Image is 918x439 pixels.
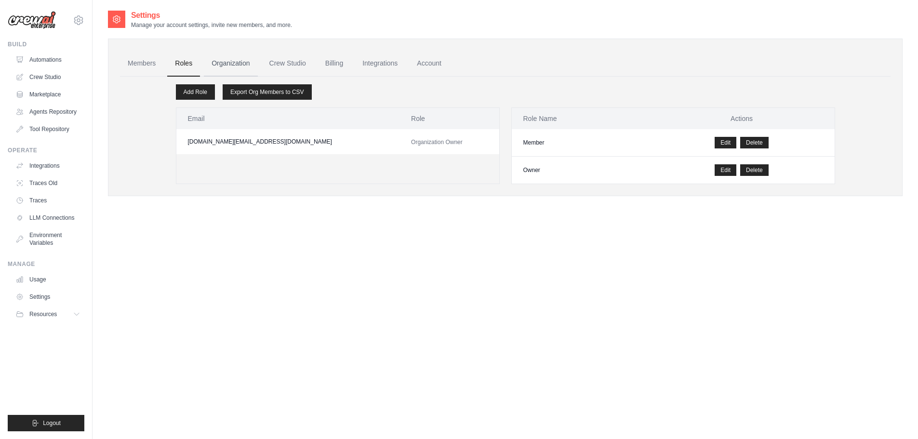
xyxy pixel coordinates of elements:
[12,289,84,305] a: Settings
[12,158,84,173] a: Integrations
[8,260,84,268] div: Manage
[12,52,84,67] a: Automations
[204,51,257,77] a: Organization
[740,164,769,176] button: Delete
[12,121,84,137] a: Tool Repository
[715,137,736,148] a: Edit
[12,193,84,208] a: Traces
[12,69,84,85] a: Crew Studio
[43,419,61,427] span: Logout
[12,272,84,287] a: Usage
[409,51,449,77] a: Account
[176,129,400,154] td: [DOMAIN_NAME][EMAIL_ADDRESS][DOMAIN_NAME]
[8,415,84,431] button: Logout
[176,108,400,129] th: Email
[12,104,84,120] a: Agents Repository
[8,40,84,48] div: Build
[223,84,312,100] a: Export Org Members to CSV
[399,108,499,129] th: Role
[167,51,200,77] a: Roles
[649,108,835,129] th: Actions
[355,51,405,77] a: Integrations
[131,21,292,29] p: Manage your account settings, invite new members, and more.
[318,51,351,77] a: Billing
[715,164,736,176] a: Edit
[512,157,649,184] td: Owner
[8,146,84,154] div: Operate
[12,227,84,251] a: Environment Variables
[131,10,292,21] h2: Settings
[411,139,463,146] span: Organization Owner
[12,210,84,226] a: LLM Connections
[29,310,57,318] span: Resources
[12,175,84,191] a: Traces Old
[8,11,56,29] img: Logo
[120,51,163,77] a: Members
[12,306,84,322] button: Resources
[12,87,84,102] a: Marketplace
[262,51,314,77] a: Crew Studio
[512,108,649,129] th: Role Name
[176,84,215,100] a: Add Role
[740,137,769,148] button: Delete
[512,129,649,157] td: Member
